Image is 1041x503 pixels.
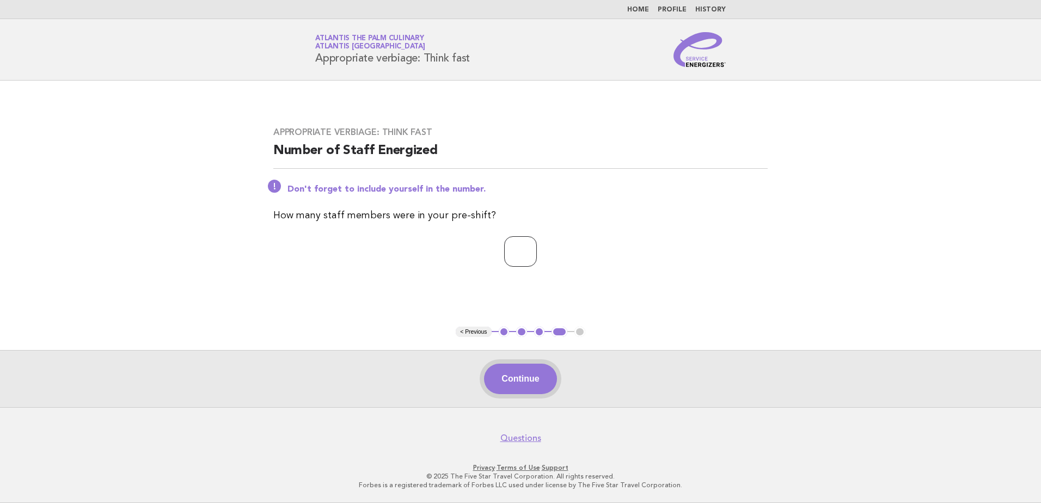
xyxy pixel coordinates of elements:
button: Continue [484,364,556,394]
a: Profile [658,7,687,13]
h3: Appropriate verbiage: Think fast [273,127,768,138]
a: Home [627,7,649,13]
h1: Appropriate verbiage: Think fast [315,35,470,64]
p: Don't forget to include yourself in the number. [287,184,768,195]
p: © 2025 The Five Star Travel Corporation. All rights reserved. [187,472,854,481]
button: < Previous [456,327,491,338]
button: 4 [552,327,567,338]
a: Terms of Use [497,464,540,471]
a: Support [542,464,568,471]
img: Service Energizers [673,32,726,67]
p: Forbes is a registered trademark of Forbes LLC used under license by The Five Star Travel Corpora... [187,481,854,489]
a: Questions [500,433,541,444]
span: Atlantis [GEOGRAPHIC_DATA] [315,44,425,51]
a: Privacy [473,464,495,471]
button: 2 [516,327,527,338]
button: 1 [499,327,510,338]
button: 3 [534,327,545,338]
p: How many staff members were in your pre-shift? [273,208,768,223]
a: Atlantis The Palm CulinaryAtlantis [GEOGRAPHIC_DATA] [315,35,425,50]
h2: Number of Staff Energized [273,142,768,169]
p: · · [187,463,854,472]
a: History [695,7,726,13]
